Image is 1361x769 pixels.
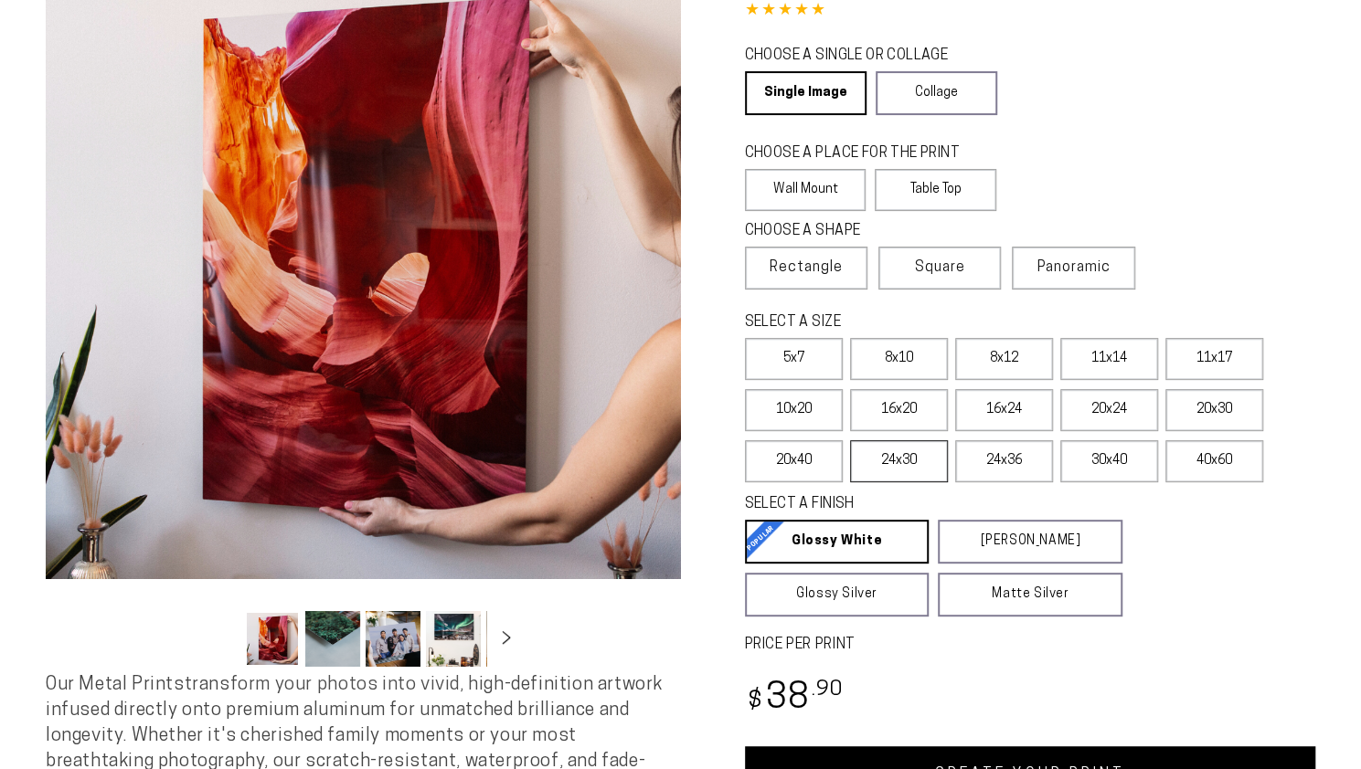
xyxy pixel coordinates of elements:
label: 24x36 [955,440,1053,482]
a: Glossy Silver [745,573,930,616]
label: 16x24 [955,389,1053,431]
label: 16x20 [850,389,948,431]
label: 30x40 [1060,440,1158,482]
label: 11x14 [1060,338,1158,380]
label: 11x17 [1165,338,1263,380]
legend: CHOOSE A SINGLE OR COLLAGE [745,46,981,67]
label: Wall Mount [745,169,867,211]
a: Matte Silver [938,573,1122,616]
button: Load image 3 in gallery view [366,611,420,667]
span: Rectangle [770,257,843,279]
button: Load image 2 in gallery view [305,611,360,667]
label: 5x7 [745,338,843,380]
span: $ [748,690,763,714]
bdi: 38 [745,681,845,717]
a: Single Image [745,71,867,115]
legend: CHOOSE A PLACE FOR THE PRINT [745,143,980,164]
button: Slide right [486,619,526,659]
a: Glossy White [745,520,930,564]
label: 8x12 [955,338,1053,380]
label: 40x60 [1165,440,1263,482]
sup: .90 [811,679,844,701]
legend: SELECT A SIZE [745,312,1080,333]
label: 20x30 [1165,389,1263,431]
label: Table Top [875,169,996,211]
legend: CHOOSE A SHAPE [745,221,983,242]
button: Slide left [199,619,239,659]
button: Load image 1 in gallery view [245,611,300,667]
label: 10x20 [745,389,843,431]
label: 20x24 [1060,389,1158,431]
span: Square [915,257,965,279]
legend: SELECT A FINISH [745,494,1080,515]
button: Load image 4 in gallery view [426,611,481,667]
label: 8x10 [850,338,948,380]
label: 24x30 [850,440,948,482]
a: Collage [876,71,997,115]
label: PRICE PER PRINT [745,635,1316,656]
label: 20x40 [745,440,843,482]
span: Panoramic [1037,260,1111,275]
a: [PERSON_NAME] [938,520,1122,564]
